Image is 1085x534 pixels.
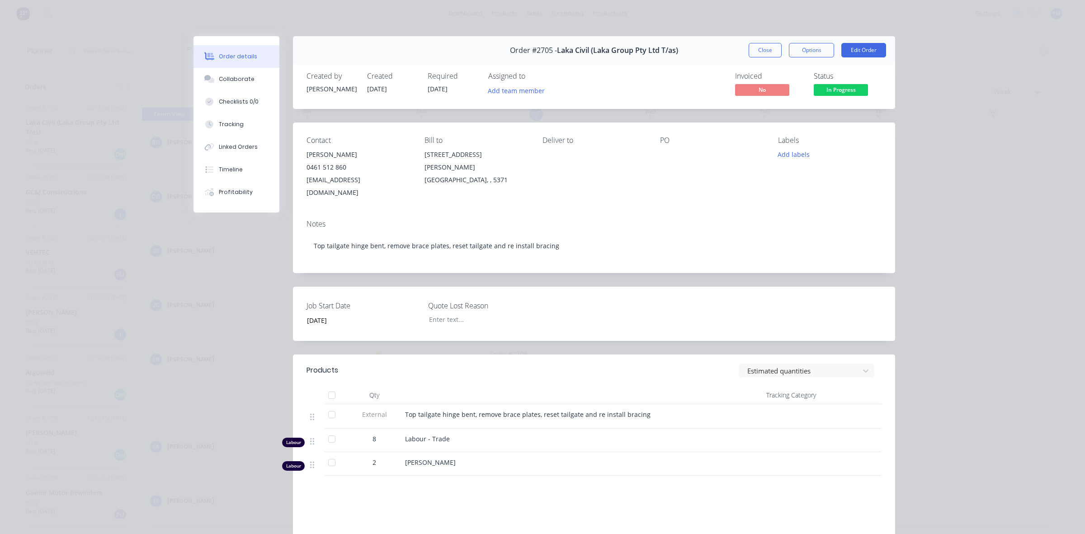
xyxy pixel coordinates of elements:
[307,174,410,199] div: [EMAIL_ADDRESS][DOMAIN_NAME]
[193,181,279,203] button: Profitability
[307,84,356,94] div: [PERSON_NAME]
[814,84,868,95] span: In Progress
[307,148,410,161] div: [PERSON_NAME]
[405,435,450,443] span: Labour - Trade
[193,45,279,68] button: Order details
[307,148,410,199] div: [PERSON_NAME]0461 512 860[EMAIL_ADDRESS][DOMAIN_NAME]
[425,174,528,186] div: [GEOGRAPHIC_DATA], , 5371
[351,410,398,419] span: External
[773,148,815,161] button: Add labels
[425,136,528,145] div: Bill to
[483,84,550,96] button: Add team member
[301,313,413,327] input: Enter date
[307,220,882,228] div: Notes
[428,85,448,93] span: [DATE]
[307,136,410,145] div: Contact
[307,232,882,260] div: Top tailgate hinge bent, remove brace plates, reset tailgate and re install bracing
[219,188,253,196] div: Profitability
[749,43,782,57] button: Close
[789,43,834,57] button: Options
[193,90,279,113] button: Checklists 0/0
[841,43,886,57] button: Edit Order
[428,72,477,80] div: Required
[367,85,387,93] span: [DATE]
[814,84,868,98] button: In Progress
[219,75,255,83] div: Collaborate
[282,438,305,447] div: Labour
[307,365,338,376] div: Products
[428,300,541,311] label: Quote Lost Reason
[373,434,376,444] span: 8
[193,68,279,90] button: Collaborate
[557,46,678,55] span: Laka Civil (Laka Group Pty Ltd T/as)
[373,458,376,467] span: 2
[735,72,803,80] div: Invoiced
[814,72,882,80] div: Status
[219,165,243,174] div: Timeline
[367,72,417,80] div: Created
[425,148,528,174] div: [STREET_ADDRESS][PERSON_NAME]
[488,72,579,80] div: Assigned to
[219,52,257,61] div: Order details
[778,136,882,145] div: Labels
[488,84,550,96] button: Add team member
[347,386,401,404] div: Qty
[542,136,646,145] div: Deliver to
[307,161,410,174] div: 0461 512 860
[219,143,258,151] div: Linked Orders
[282,461,305,471] div: Labour
[193,136,279,158] button: Linked Orders
[718,386,820,404] div: Tracking Category
[219,120,244,128] div: Tracking
[405,410,651,419] span: Top tailgate hinge bent, remove brace plates, reset tailgate and re install bracing
[735,84,789,95] span: No
[193,158,279,181] button: Timeline
[425,148,528,186] div: [STREET_ADDRESS][PERSON_NAME][GEOGRAPHIC_DATA], , 5371
[307,72,356,80] div: Created by
[219,98,259,106] div: Checklists 0/0
[193,113,279,136] button: Tracking
[405,458,456,467] span: [PERSON_NAME]
[510,46,557,55] span: Order #2705 -
[660,136,764,145] div: PO
[307,300,420,311] label: Job Start Date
